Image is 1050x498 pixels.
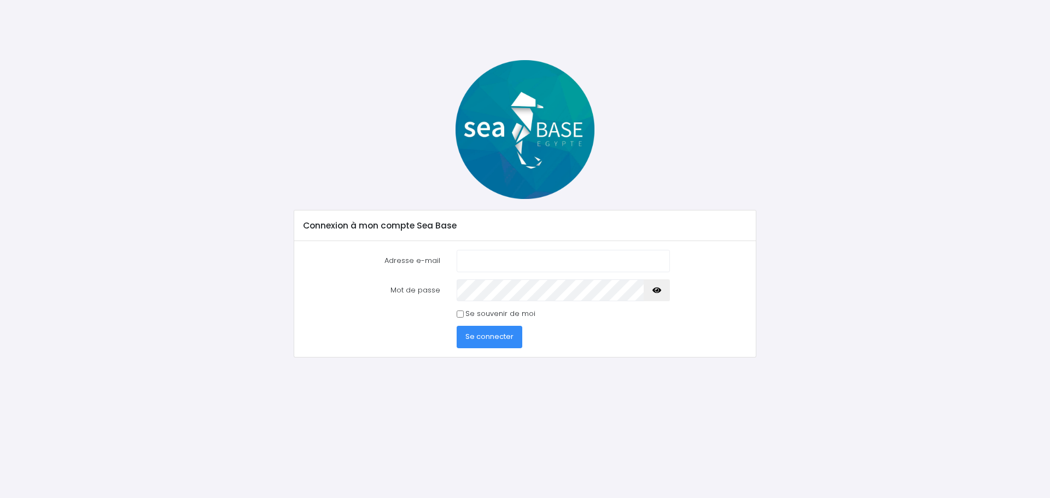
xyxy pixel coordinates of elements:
label: Adresse e-mail [295,250,448,272]
span: Se connecter [465,331,514,342]
label: Se souvenir de moi [465,308,535,319]
div: Connexion à mon compte Sea Base [294,210,755,241]
button: Se connecter [457,326,522,348]
label: Mot de passe [295,279,448,301]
